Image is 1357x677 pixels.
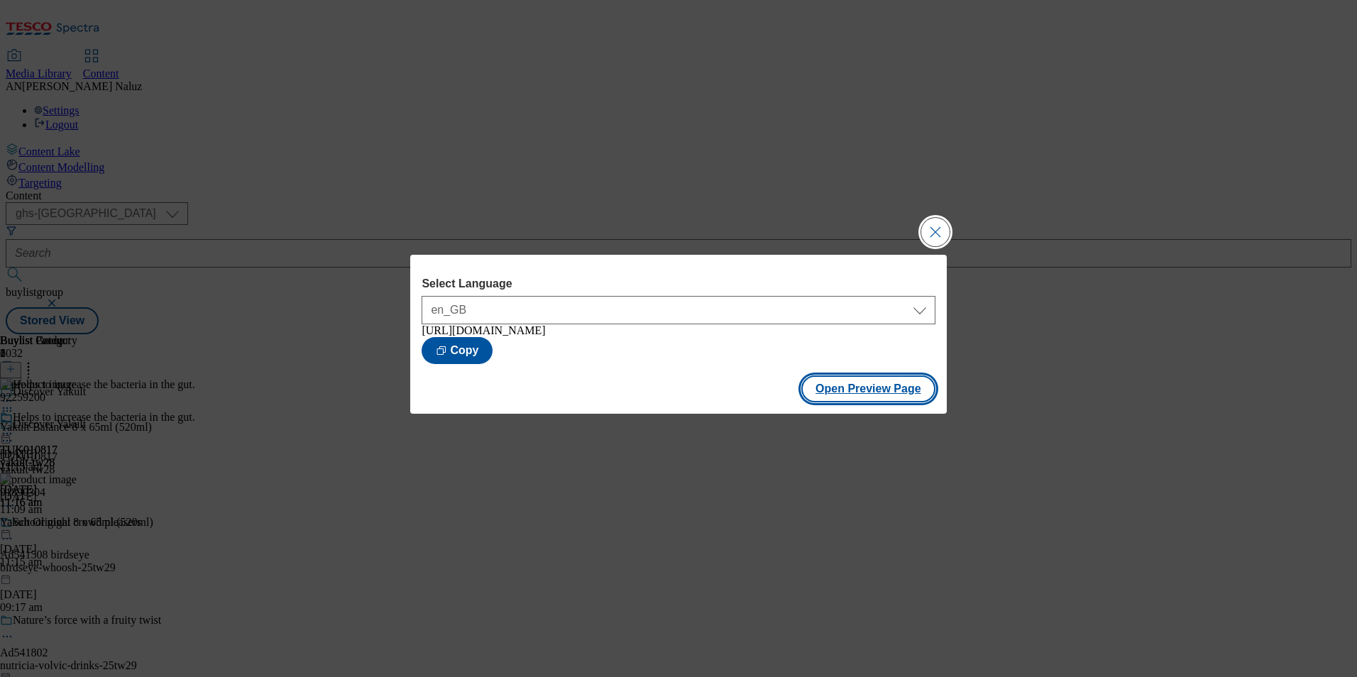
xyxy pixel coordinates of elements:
button: Copy [422,337,493,364]
button: Open Preview Page [801,375,935,402]
button: Close Modal [921,218,950,246]
label: Select Language [422,277,935,290]
div: Modal [410,255,946,414]
div: [URL][DOMAIN_NAME] [422,324,935,337]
